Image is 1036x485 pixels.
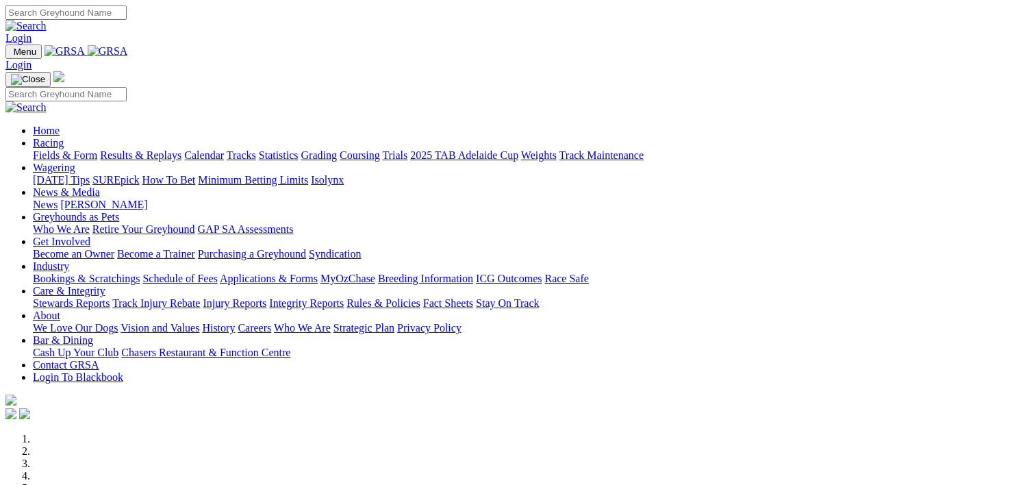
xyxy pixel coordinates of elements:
[33,137,64,149] a: Racing
[33,174,1031,186] div: Wagering
[5,87,127,101] input: Search
[397,322,462,334] a: Privacy Policy
[33,334,93,346] a: Bar & Dining
[309,248,361,260] a: Syndication
[112,297,200,309] a: Track Injury Rebate
[202,322,235,334] a: History
[33,248,114,260] a: Become an Owner
[142,174,196,186] a: How To Bet
[88,45,128,58] img: GRSA
[33,359,99,371] a: Contact GRSA
[60,199,147,210] a: [PERSON_NAME]
[92,174,139,186] a: SUREpick
[121,347,290,358] a: Chasers Restaurant & Function Centre
[33,162,75,173] a: Wagering
[198,223,294,235] a: GAP SA Assessments
[203,297,266,309] a: Injury Reports
[311,174,344,186] a: Isolynx
[33,174,90,186] a: [DATE] Tips
[544,273,588,284] a: Race Safe
[33,248,1031,260] div: Get Involved
[19,408,30,419] img: twitter.svg
[33,223,1031,236] div: Greyhounds as Pets
[5,20,47,32] img: Search
[33,199,58,210] a: News
[198,248,306,260] a: Purchasing a Greyhound
[33,297,1031,310] div: Care & Integrity
[220,273,318,284] a: Applications & Forms
[121,322,199,334] a: Vision and Values
[5,72,51,87] button: Toggle navigation
[33,285,105,297] a: Care & Integrity
[53,71,64,82] img: logo-grsa-white.png
[410,149,518,161] a: 2025 TAB Adelaide Cup
[5,408,16,419] img: facebook.svg
[382,149,407,161] a: Trials
[33,310,60,321] a: About
[5,59,31,71] a: Login
[33,347,118,358] a: Cash Up Your Club
[33,223,90,235] a: Who We Are
[5,32,31,44] a: Login
[184,149,224,161] a: Calendar
[346,297,420,309] a: Rules & Policies
[238,322,271,334] a: Careers
[33,149,97,161] a: Fields & Form
[227,149,256,161] a: Tracks
[33,371,123,383] a: Login To Blackbook
[33,273,140,284] a: Bookings & Scratchings
[5,101,47,114] img: Search
[198,174,308,186] a: Minimum Betting Limits
[559,149,644,161] a: Track Maintenance
[33,149,1031,162] div: Racing
[378,273,473,284] a: Breeding Information
[320,273,375,284] a: MyOzChase
[33,322,1031,334] div: About
[142,273,217,284] a: Schedule of Fees
[33,236,90,247] a: Get Involved
[33,199,1031,211] div: News & Media
[33,186,100,198] a: News & Media
[5,395,16,406] img: logo-grsa-white.png
[476,297,539,309] a: Stay On Track
[5,5,127,20] input: Search
[100,149,181,161] a: Results & Replays
[33,347,1031,359] div: Bar & Dining
[92,223,195,235] a: Retire Your Greyhound
[521,149,557,161] a: Weights
[423,297,473,309] a: Fact Sheets
[45,45,85,58] img: GRSA
[33,322,118,334] a: We Love Our Dogs
[33,297,110,309] a: Stewards Reports
[333,322,394,334] a: Strategic Plan
[117,248,195,260] a: Become a Trainer
[33,211,119,223] a: Greyhounds as Pets
[269,297,344,309] a: Integrity Reports
[340,149,380,161] a: Coursing
[476,273,542,284] a: ICG Outcomes
[11,74,45,85] img: Close
[5,45,42,59] button: Toggle navigation
[259,149,299,161] a: Statistics
[274,322,331,334] a: Who We Are
[14,47,36,57] span: Menu
[301,149,337,161] a: Grading
[33,260,69,272] a: Industry
[33,273,1031,285] div: Industry
[33,125,60,136] a: Home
